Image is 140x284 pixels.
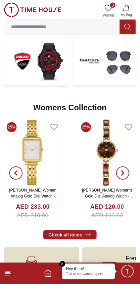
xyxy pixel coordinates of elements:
h4: AED 233.00 [16,203,50,212]
span: 0 [110,3,116,8]
img: LEE COOPER Women Analog Gold Dial Watch - LC08121.170 [4,120,62,186]
a: Check all items [43,231,97,240]
div: Chat Widget [120,265,135,279]
span: AED 310.00 [17,212,49,220]
span: My Bag [118,13,135,18]
span: AED 160.00 [91,212,123,220]
a: [PERSON_NAME] Women Analog Gold Dial Watch - LC08121.170 [9,188,59,205]
a: [PERSON_NAME] Women's Gold Dial Analog Watch -K24502-GCDD [82,188,133,205]
p: Talk to our watch expert! [66,272,111,277]
span: 5000+ Models [44,262,63,275]
span: Wishlist [100,13,117,18]
a: 0Wishlist [100,3,117,19]
h4: AED 120.00 [90,203,124,212]
div: Hey there! [66,266,111,272]
h2: Womens Collection [33,103,107,113]
img: ... [4,37,68,86]
em: Close tooltip [60,261,66,267]
img: ... [73,37,136,86]
button: My Bag [117,3,136,19]
img: ... [4,3,62,17]
img: Kenneth Scott Women's Gold Dial Analog Watch -K24502-GCDD [78,120,136,186]
a: Home [44,269,52,277]
span: 25% [81,123,91,132]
